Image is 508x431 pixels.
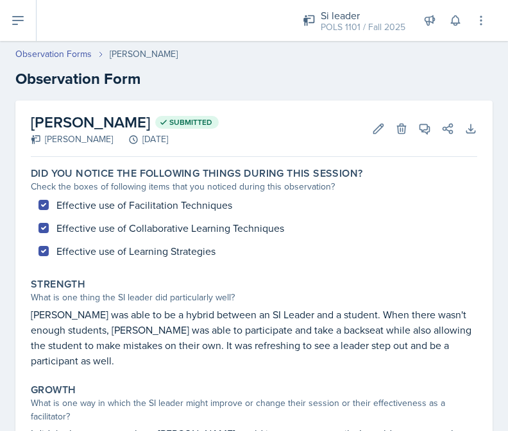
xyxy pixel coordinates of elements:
[31,291,477,304] div: What is one thing the SI leader did particularly well?
[31,278,85,291] label: Strength
[321,20,405,34] div: POLS 1101 / Fall 2025
[113,133,168,146] div: [DATE]
[31,396,477,423] div: What is one way in which the SI leader might improve or change their session or their effectivene...
[110,47,178,61] div: [PERSON_NAME]
[31,111,219,134] h2: [PERSON_NAME]
[31,384,76,396] label: Growth
[31,307,477,368] p: [PERSON_NAME] was able to be a hybrid between an SI Leader and a student. When there wasn't enoug...
[15,47,92,61] a: Observation Forms
[31,133,113,146] div: [PERSON_NAME]
[15,67,493,90] h2: Observation Form
[31,180,477,193] div: Check the boxes of following items that you noticed during this observation?
[321,8,405,23] div: Si leader
[31,167,362,180] label: Did you notice the following things during this session?
[169,117,212,127] span: Submitted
